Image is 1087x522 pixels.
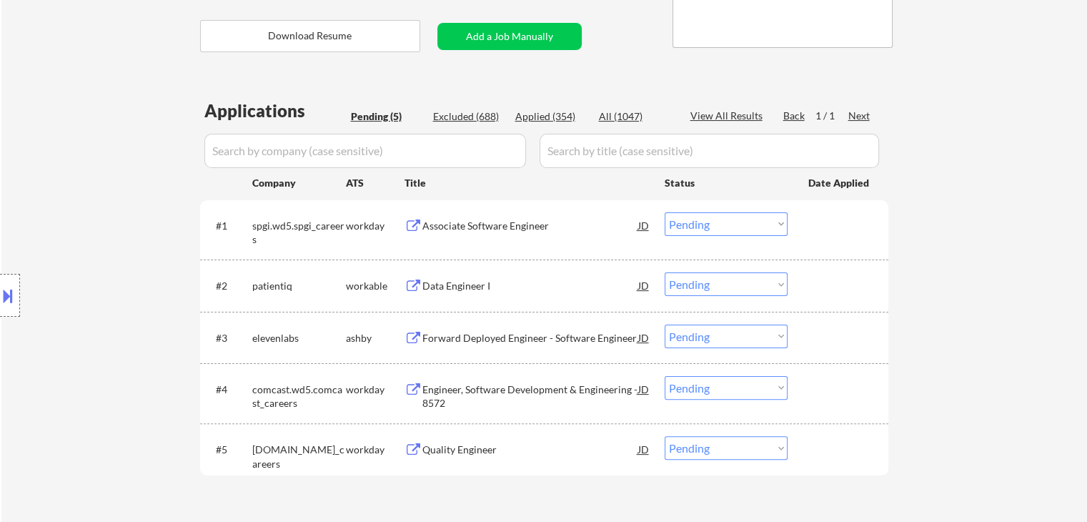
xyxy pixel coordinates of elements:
button: Add a Job Manually [437,23,582,50]
div: Quality Engineer [422,443,638,457]
div: JD [637,212,651,238]
div: comcast.wd5.comcast_careers [252,383,346,410]
div: JD [637,436,651,462]
div: elevenlabs [252,331,346,345]
div: workday [346,383,404,397]
div: Associate Software Engineer [422,219,638,233]
div: Applications [204,102,346,119]
div: workday [346,443,404,457]
div: Data Engineer I [422,279,638,293]
div: Back [783,109,806,123]
div: Pending (5) [351,109,422,124]
div: Date Applied [808,176,871,190]
div: Status [665,169,788,195]
div: spgi.wd5.spgi_careers [252,219,346,247]
div: Company [252,176,346,190]
div: Forward Deployed Engineer - Software Engineer [422,331,638,345]
div: Excluded (688) [433,109,505,124]
div: ATS [346,176,404,190]
div: JD [637,325,651,350]
div: Engineer, Software Development & Engineering - 8572 [422,383,638,410]
div: View All Results [690,109,767,123]
div: [DOMAIN_NAME]_careers [252,443,346,471]
div: ashby [346,331,404,345]
div: workday [346,219,404,233]
div: Applied (354) [515,109,587,124]
button: Download Resume [200,20,420,52]
div: patientiq [252,279,346,293]
div: 1 / 1 [815,109,848,123]
div: JD [637,272,651,298]
div: Next [848,109,871,123]
input: Search by title (case sensitive) [540,134,879,168]
div: Title [404,176,651,190]
div: JD [637,376,651,402]
div: All (1047) [599,109,670,124]
input: Search by company (case sensitive) [204,134,526,168]
div: workable [346,279,404,293]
